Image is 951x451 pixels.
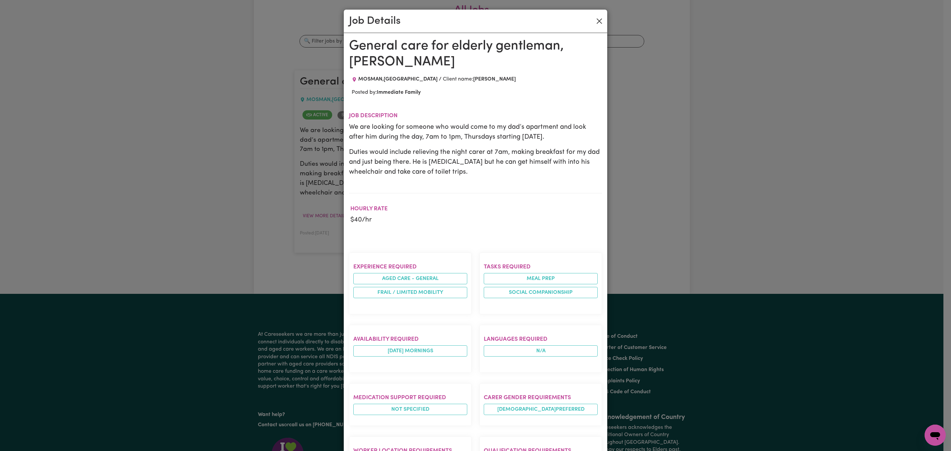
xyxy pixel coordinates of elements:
[484,345,598,357] span: N/A
[473,77,516,82] b: [PERSON_NAME]
[484,263,598,270] h2: Tasks required
[440,75,518,83] div: Client name:
[594,16,605,26] button: Close
[353,404,467,415] span: Not specified
[349,112,602,119] h2: Job description
[358,77,438,82] span: MOSMAN , [GEOGRAPHIC_DATA]
[353,273,467,284] li: Aged care - General
[353,336,467,343] h2: Availability required
[484,287,598,298] li: Social companionship
[353,287,467,298] li: Frail / limited mobility
[377,90,421,95] b: Immediate Family
[484,394,598,401] h2: Carer gender requirements
[353,263,467,270] h2: Experience required
[353,345,467,357] li: [DATE] mornings
[350,215,388,225] p: $ 40 /hr
[925,425,946,446] iframe: Button to launch messaging window, conversation in progress
[484,336,598,343] h2: Languages required
[349,122,602,142] p: We are looking for someone who would come to my dad’s apartment and look after him during the day...
[484,404,598,415] span: [DEMOGRAPHIC_DATA] preferred
[349,147,602,177] p: Duties would include relieving the night carer at 7am, making breakfast for my dad and just being...
[349,75,440,83] div: Job location: MOSMAN, New South Wales
[349,15,401,27] h2: Job Details
[349,38,602,70] h1: General care for elderly gentleman, [PERSON_NAME]
[353,394,467,401] h2: Medication Support Required
[350,205,388,212] h2: Hourly Rate
[352,90,421,95] span: Posted by:
[484,273,598,284] li: Meal prep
